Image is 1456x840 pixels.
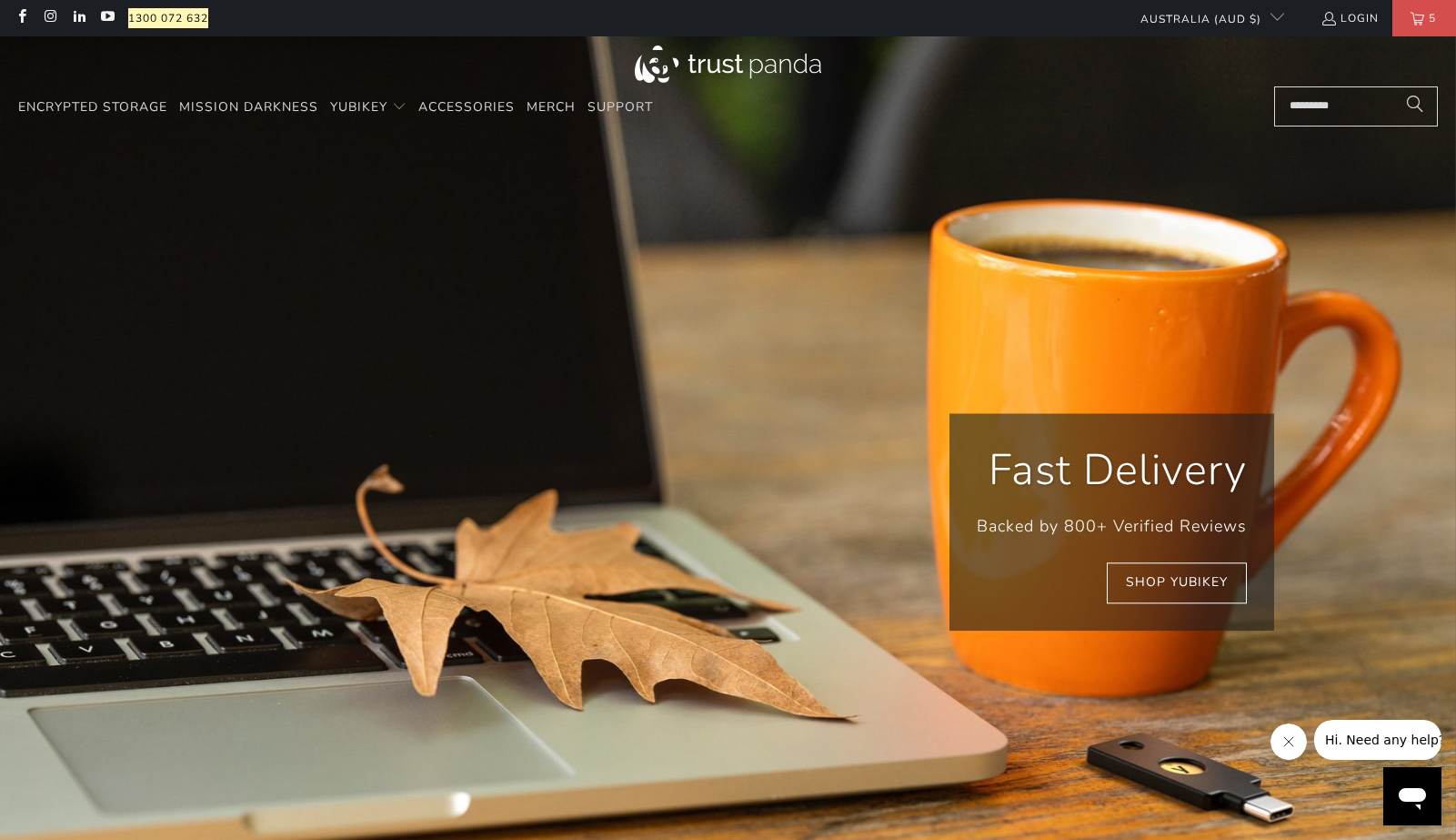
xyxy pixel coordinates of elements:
iframe: Button to launch messaging window [1383,767,1441,825]
input: Search... [1274,86,1438,127]
a: Encrypted Storage [18,86,167,129]
span: Support [587,98,653,116]
a: Trust Panda Australia on Instagram [42,11,57,25]
a: Trust Panda Australia on Facebook [14,11,29,25]
span: YubiKey [330,98,387,116]
iframe: Message from company [1314,720,1441,760]
summary: YubiKey [330,86,407,129]
span: Mission Darkness [179,98,318,116]
a: Trust Panda Australia on LinkedIn [71,11,86,25]
a: Accessories [418,86,515,129]
a: Support [587,86,653,129]
a: Login [1320,8,1379,28]
a: Merch [527,86,576,129]
span: Merch [527,98,576,116]
a: Mission Darkness [179,86,318,129]
a: Trust Panda Australia on YouTube [99,11,115,25]
span: Encrypted Storage [18,98,167,116]
button: Search [1392,86,1438,127]
img: Trust Panda Australia [635,46,821,83]
span: Hi. Need any help? [11,13,131,27]
p: Fast Delivery [977,440,1247,501]
p: Backed by 800+ Verified Reviews [977,514,1247,541]
a: 1300 072 632 [128,8,208,28]
span: Accessories [418,98,515,116]
nav: Translation missing: en.navigation.header.main_nav [18,86,653,129]
a: Shop YubiKey [1107,563,1247,604]
iframe: Close message [1270,724,1307,760]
